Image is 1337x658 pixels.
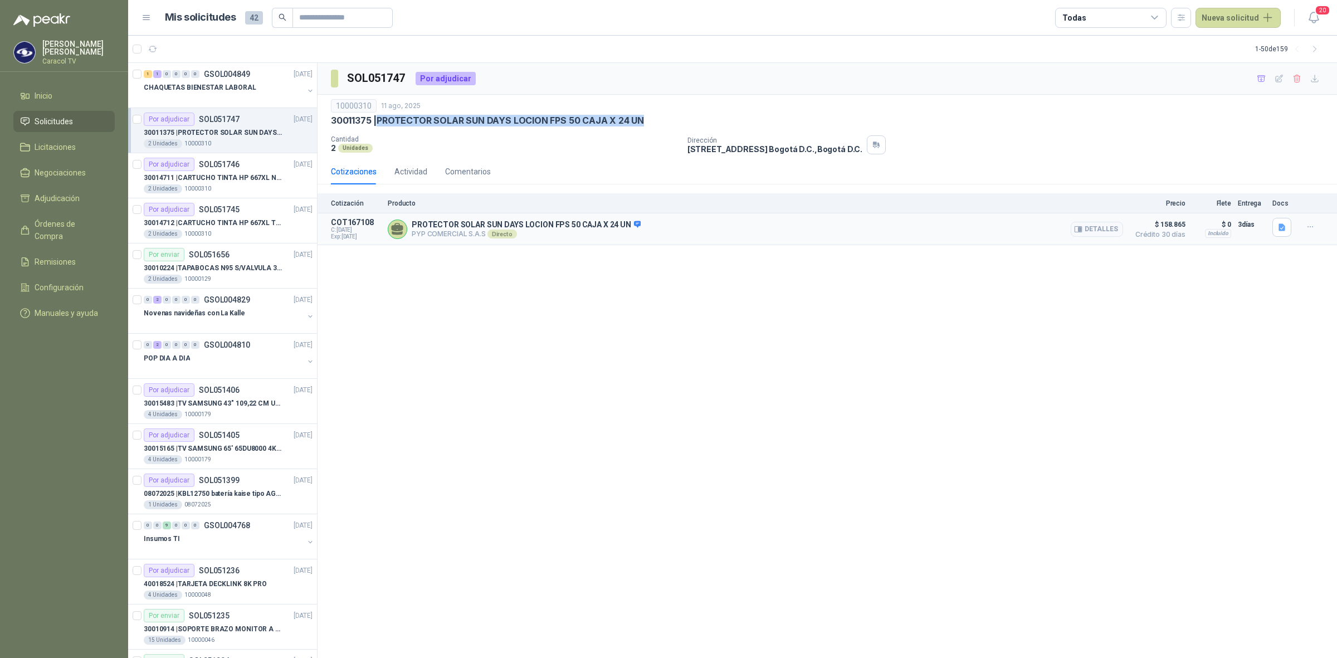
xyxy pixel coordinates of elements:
[144,474,194,487] div: Por adjudicar
[35,307,98,319] span: Manuales y ayuda
[331,135,679,143] p: Cantidad
[144,275,182,284] div: 2 Unidades
[412,220,641,230] p: PROTECTOR SOLAR SUN DAYS LOCION FPS 50 CAJA X 24 UN
[165,9,236,26] h1: Mis solicitudes
[144,500,182,509] div: 1 Unidades
[163,70,171,78] div: 0
[144,383,194,397] div: Por adjudicar
[294,340,313,350] p: [DATE]
[153,341,162,349] div: 2
[331,143,336,153] p: 2
[184,230,211,238] p: 10000310
[199,386,240,394] p: SOL051406
[687,137,862,144] p: Dirección
[412,230,641,238] p: PYP COMERCIAL S.A.S
[13,111,115,132] a: Solicitudes
[144,173,282,183] p: 30014711 | CARTUCHO TINTA HP 667XL NEGRO
[1130,218,1185,231] span: $ 158.865
[294,566,313,576] p: [DATE]
[35,115,73,128] span: Solicitudes
[445,165,491,178] div: Comentarios
[144,158,194,171] div: Por adjudicar
[172,521,180,529] div: 0
[153,521,162,529] div: 0
[1130,231,1185,238] span: Crédito 30 días
[191,70,199,78] div: 0
[1062,12,1086,24] div: Todas
[153,70,162,78] div: 1
[153,296,162,304] div: 2
[182,296,190,304] div: 0
[294,114,313,125] p: [DATE]
[182,521,190,529] div: 0
[144,113,194,126] div: Por adjudicar
[128,153,317,198] a: Por adjudicarSOL051746[DATE] 30014711 |CARTUCHO TINTA HP 667XL NEGRO2 Unidades10000310
[199,431,240,439] p: SOL051405
[191,296,199,304] div: 0
[144,218,282,228] p: 30014712 | CARTUCHO TINTA HP 667XL TRICOLOR
[416,72,476,85] div: Por adjudicar
[128,108,317,153] a: Por adjudicarSOL051747[DATE] 30011375 |PROTECTOR SOLAR SUN DAYS LOCION FPS 50 CAJA X 24 UN2 Unida...
[204,70,250,78] p: GSOL004849
[1192,218,1231,231] p: $ 0
[13,13,70,27] img: Logo peakr
[128,198,317,243] a: Por adjudicarSOL051745[DATE] 30014712 |CARTUCHO TINTA HP 667XL TRICOLOR2 Unidades10000310
[144,410,182,419] div: 4 Unidades
[144,184,182,193] div: 2 Unidades
[184,591,211,599] p: 10000048
[163,521,171,529] div: 9
[184,184,211,193] p: 10000310
[144,70,152,78] div: 1
[1304,8,1324,28] button: 20
[172,70,180,78] div: 0
[487,230,517,238] div: Directo
[128,243,317,289] a: Por enviarSOL051656[DATE] 30010224 |TAPABOCAS N95 S/VALVULA 3M 90102 Unidades10000129
[204,296,250,304] p: GSOL004829
[1205,229,1231,238] div: Incluido
[204,521,250,529] p: GSOL004768
[144,248,184,261] div: Por enviar
[189,251,230,259] p: SOL051656
[144,636,186,645] div: 15 Unidades
[279,13,286,21] span: search
[245,11,263,25] span: 42
[128,559,317,605] a: Por adjudicarSOL051236[DATE] 40018524 |TARJETA DECKLINK 8K PRO4 Unidades10000048
[128,605,317,650] a: Por enviarSOL051235[DATE] 30010914 |SOPORTE BRAZO MONITOR A ESCRITORIO NBF8015 Unidades10000046
[182,70,190,78] div: 0
[144,564,194,577] div: Por adjudicar
[13,277,115,298] a: Configuración
[144,455,182,464] div: 4 Unidades
[144,398,282,409] p: 30015483 | TV SAMSUNG 43" 109,22 CM U8000F 4K UHD
[13,85,115,106] a: Inicio
[144,489,282,499] p: 08072025 | KBL12750 batería kaise tipo AGM: 12V 75Ah
[13,303,115,324] a: Manuales y ayuda
[189,612,230,620] p: SOL051235
[35,167,86,179] span: Negociaciones
[188,636,214,645] p: 10000046
[128,424,317,469] a: Por adjudicarSOL051405[DATE] 30015165 |TV SAMSUNG 65' 65DU8000 4K UHD LED4 Unidades10000179
[1130,199,1185,207] p: Precio
[35,281,84,294] span: Configuración
[13,213,115,247] a: Órdenes de Compra
[144,230,182,238] div: 2 Unidades
[184,139,211,148] p: 10000310
[35,90,52,102] span: Inicio
[144,579,267,589] p: 40018524 | TARJETA DECKLINK 8K PRO
[331,218,381,227] p: COT167108
[199,115,240,123] p: SOL051747
[144,521,152,529] div: 0
[331,115,644,126] p: 30011375 | PROTECTOR SOLAR SUN DAYS LOCION FPS 50 CAJA X 24 UN
[182,341,190,349] div: 0
[199,206,240,213] p: SOL051745
[144,443,282,454] p: 30015165 | TV SAMSUNG 65' 65DU8000 4K UHD LED
[1255,40,1324,58] div: 1 - 50 de 159
[1196,8,1281,28] button: Nueva solicitud
[199,160,240,168] p: SOL051746
[338,144,373,153] div: Unidades
[35,192,80,204] span: Adjudicación
[331,199,381,207] p: Cotización
[144,341,152,349] div: 0
[144,203,194,216] div: Por adjudicar
[128,469,317,514] a: Por adjudicarSOL051399[DATE] 08072025 |KBL12750 batería kaise tipo AGM: 12V 75Ah1 Unidades08072025
[294,250,313,260] p: [DATE]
